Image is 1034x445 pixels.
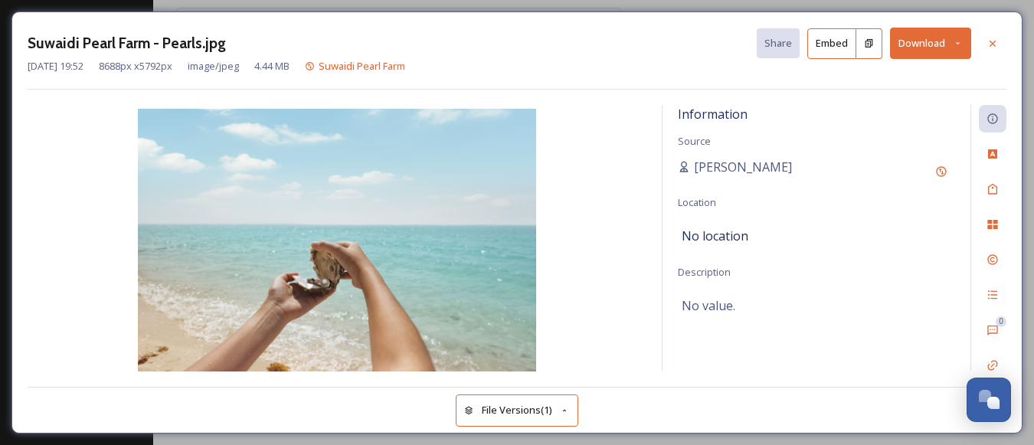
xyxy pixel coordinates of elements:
button: Download [890,28,971,59]
button: Embed [807,28,856,59]
span: Description [678,265,731,279]
span: Source [678,134,711,148]
button: File Versions(1) [456,394,578,426]
span: No location [682,227,748,245]
span: 4.44 MB [254,59,290,74]
div: 0 [996,316,1006,327]
span: Information [678,106,748,123]
span: No value. [682,296,735,315]
span: [DATE] 19:52 [28,59,83,74]
span: image/jpeg [188,59,239,74]
button: Share [757,28,800,58]
span: Suwaidi Pearl Farm [319,59,405,73]
span: 8688 px x 5792 px [99,59,172,74]
img: Suwaidi%20Pearl%20Farm%20-%20Pearls.jpg [28,109,646,375]
button: Open Chat [967,378,1011,422]
span: [PERSON_NAME] [694,158,792,176]
h3: Suwaidi Pearl Farm - Pearls.jpg [28,32,226,54]
span: Location [678,195,716,209]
